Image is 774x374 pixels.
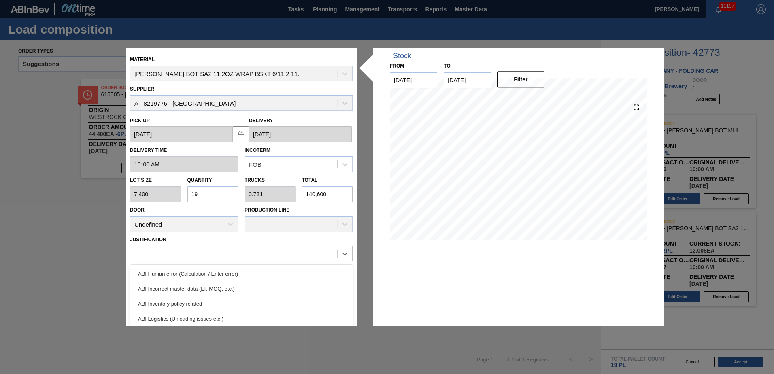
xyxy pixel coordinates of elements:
div: ABI Logistics (Unloading issues etc.) [130,311,353,326]
input: mm/dd/yyyy [249,127,352,143]
div: FOB [249,161,262,168]
label: Supplier [130,86,154,92]
button: locked [233,126,249,142]
label: From [390,63,404,69]
label: Door [130,207,145,213]
div: Stock [393,52,411,60]
label: Total [302,178,318,183]
label: Material [130,57,155,62]
label: Delivery [249,118,273,123]
label: Justification [130,237,166,242]
label: Production Line [245,207,289,213]
div: ABI Human error (Calculation / Enter error) [130,266,353,281]
label: to [444,63,450,69]
label: Pick up [130,118,150,123]
label: Trucks [245,178,265,183]
label: Comments [130,263,353,275]
input: mm/dd/yyyy [444,72,491,88]
div: ABI Incorrect master data (LT, MOQ, etc.) [130,281,353,296]
input: mm/dd/yyyy [390,72,437,88]
button: Filter [497,71,544,87]
div: ABI Inventory policy related [130,296,353,311]
label: Incoterm [245,148,270,153]
img: locked [236,130,246,139]
label: Lot size [130,175,181,187]
input: mm/dd/yyyy [130,127,233,143]
label: Quantity [187,178,212,183]
label: Delivery Time [130,145,238,157]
